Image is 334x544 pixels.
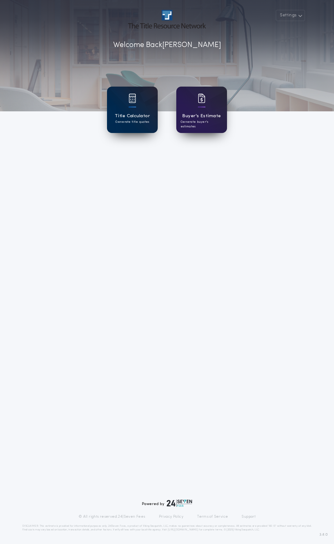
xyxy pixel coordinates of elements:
[168,529,198,531] a: [URL][DOMAIN_NAME]
[115,120,149,124] p: Generate title quotes
[319,532,328,538] span: 3.8.0
[79,514,145,519] p: © All rights reserved. 24|Seven Fees
[129,94,136,103] img: card icon
[113,40,221,51] p: Welcome Back [PERSON_NAME]
[197,514,228,519] a: Terms of Service
[198,94,205,103] img: card icon
[115,113,150,120] h1: Title Calculator
[182,113,221,120] h1: Buyer's Estimate
[181,120,223,129] p: Generate buyer's estimates
[176,87,227,133] a: card iconBuyer's EstimateGenerate buyer's estimates
[22,524,312,532] p: DISCLAIMER: This estimate is provided for informational purposes only. 24|Seven Fees, a product o...
[159,514,184,519] a: Privacy Policy
[107,87,158,133] a: card iconTitle CalculatorGenerate title quotes
[276,10,305,21] button: Settings
[167,499,192,507] img: logo
[128,10,206,28] img: account-logo
[242,514,255,519] a: Support
[142,499,192,507] div: Powered by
